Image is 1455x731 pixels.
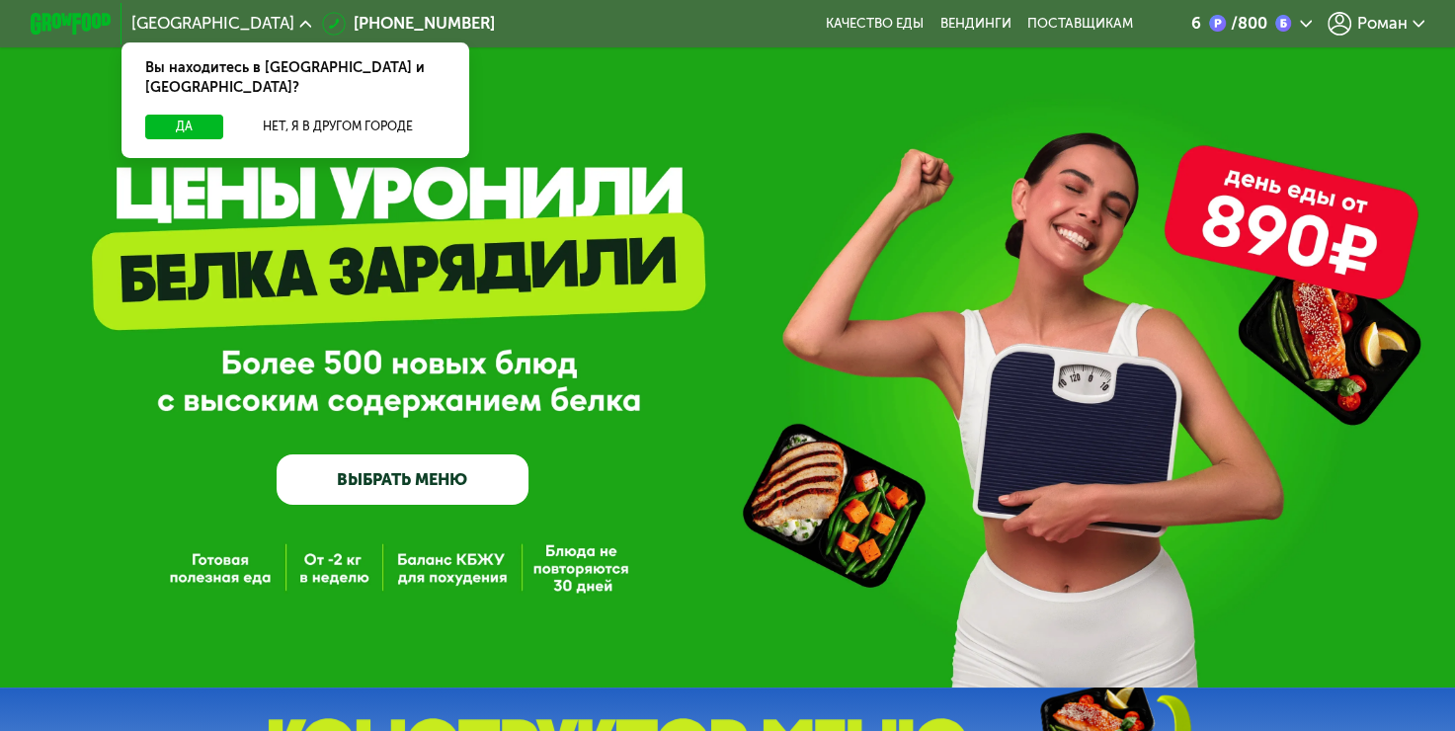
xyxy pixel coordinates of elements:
[231,115,445,139] button: Нет, я в другом городе
[322,12,496,37] a: [PHONE_NUMBER]
[1191,16,1201,32] div: 6
[277,454,528,505] a: ВЫБРАТЬ МЕНЮ
[131,16,294,32] span: [GEOGRAPHIC_DATA]
[121,42,469,116] div: Вы находитесь в [GEOGRAPHIC_DATA] и [GEOGRAPHIC_DATA]?
[826,16,924,32] a: Качество еды
[1027,16,1133,32] div: поставщикам
[1231,14,1238,33] span: /
[145,115,223,139] button: Да
[1357,16,1408,32] span: Роман
[940,16,1011,32] a: Вендинги
[1226,16,1267,32] div: 800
